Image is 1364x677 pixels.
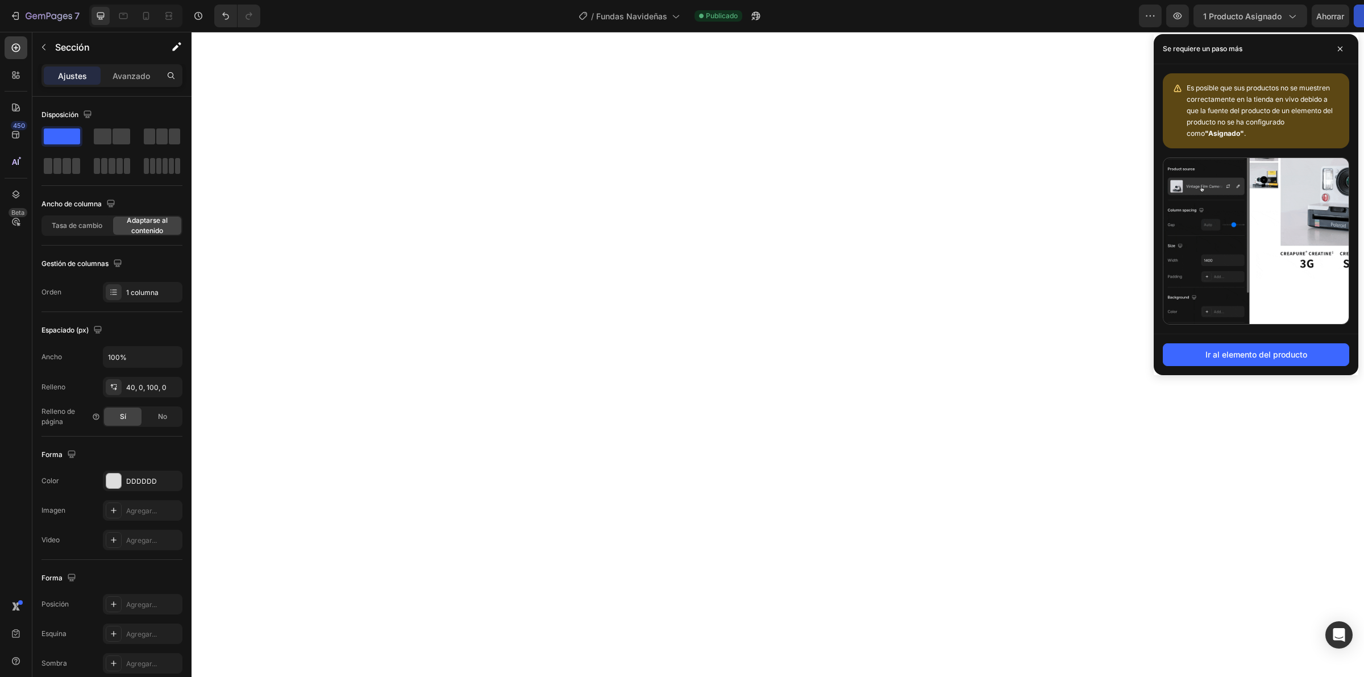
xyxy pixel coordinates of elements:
[126,536,157,545] font: Agregar...
[41,476,59,485] font: Color
[11,209,24,217] font: Beta
[126,477,157,485] font: DDDDDD
[1295,11,1326,21] font: Publicar
[41,629,66,638] font: Esquina
[214,5,260,27] div: Deshacer/Rehacer
[41,352,62,361] font: Ancho
[126,630,157,638] font: Agregar...
[706,11,738,20] font: Publicado
[41,574,63,582] font: Forma
[596,11,667,21] font: Fundas Navideñas
[1244,5,1281,27] button: Ahorrar
[41,659,67,667] font: Sombra
[41,326,89,334] font: Espaciado (px)
[41,407,75,426] font: Relleno de página
[55,41,90,53] font: Sección
[1135,11,1213,21] font: 1 producto asignado
[126,288,159,297] font: 1 columna
[41,259,109,268] font: Gestión de columnas
[126,383,167,392] font: 40, 0, 100, 0
[1325,621,1353,649] div: Abrir Intercom Messenger
[1244,129,1246,138] font: .
[158,412,167,421] font: No
[5,5,85,27] button: 7
[126,600,157,609] font: Agregar...
[127,216,168,235] font: Adaptarse al contenido
[41,535,60,544] font: Video
[1163,343,1349,366] button: Ir al elemento del producto
[126,506,157,515] font: Agregar...
[1163,44,1242,53] font: Se requiere un paso más
[55,40,148,54] p: Sección
[1125,5,1239,27] button: 1 producto asignado
[1286,5,1336,27] button: Publicar
[41,506,65,514] font: Imagen
[74,10,80,22] font: 7
[1187,84,1333,138] font: Es posible que sus productos no se muestren correctamente en la tienda en vivo debido a que la fu...
[126,659,157,668] font: Agregar...
[58,71,87,81] font: Ajustes
[41,200,102,208] font: Ancho de columna
[52,221,102,230] font: Tasa de cambio
[41,383,65,391] font: Relleno
[591,11,594,21] font: /
[41,450,63,459] font: Forma
[192,32,1364,677] iframe: Área de diseño
[41,110,78,119] font: Disposición
[41,288,61,296] font: Orden
[120,412,126,421] font: Sí
[13,122,25,130] font: 450
[113,71,150,81] font: Avanzado
[103,347,182,367] input: Auto
[1205,129,1244,138] font: "Asignado"
[1205,350,1307,359] font: Ir al elemento del producto
[41,600,69,608] font: Posición
[1249,11,1276,21] font: Ahorrar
